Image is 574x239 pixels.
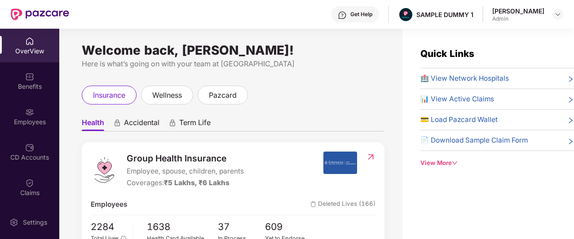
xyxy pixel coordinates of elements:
img: svg+xml;base64,PHN2ZyBpZD0iRHJvcGRvd24tMzJ4MzIiIHhtbG5zPSJodHRwOi8vd3d3LnczLm9yZy8yMDAwL3N2ZyIgd2... [554,11,561,18]
span: Employees [91,199,127,210]
div: Admin [492,15,544,22]
img: insurerIcon [323,152,357,174]
div: animation [113,119,121,127]
span: 609 [265,220,313,235]
span: 📄 Download Sample Claim Form [420,135,528,146]
span: Accidental [124,118,159,131]
span: 1638 [147,220,218,235]
img: svg+xml;base64,PHN2ZyBpZD0iQ0RfQWNjb3VudHMiIGRhdGEtbmFtZT0iQ0QgQWNjb3VudHMiIHhtbG5zPSJodHRwOi8vd3... [25,143,34,152]
img: svg+xml;base64,PHN2ZyBpZD0iSG9tZSIgeG1sbnM9Imh0dHA6Ly93d3cudzMub3JnLzIwMDAvc3ZnIiB3aWR0aD0iMjAiIG... [25,37,34,46]
span: right [567,137,574,146]
img: RedirectIcon [366,152,375,161]
img: svg+xml;base64,PHN2ZyBpZD0iSGVscC0zMngzMiIgeG1sbnM9Imh0dHA6Ly93d3cudzMub3JnLzIwMDAvc3ZnIiB3aWR0aD... [338,11,347,20]
div: Coverages: [127,178,244,188]
img: logo [91,156,118,183]
span: Health [82,118,104,131]
div: SAMPLE DUMMY 1 [416,10,473,19]
span: Term Life [179,118,211,131]
span: insurance [93,90,125,101]
span: 2284 [91,220,126,235]
span: 📊 View Active Claims [420,94,494,104]
img: svg+xml;base64,PHN2ZyBpZD0iQmVuZWZpdHMiIHhtbG5zPSJodHRwOi8vd3d3LnczLm9yZy8yMDAwL3N2ZyIgd2lkdGg9Ij... [25,72,34,81]
img: Pazcare_Alternative_logo-01-01.png [399,8,412,21]
img: svg+xml;base64,PHN2ZyBpZD0iU2V0dGluZy0yMHgyMCIgeG1sbnM9Imh0dHA6Ly93d3cudzMub3JnLzIwMDAvc3ZnIiB3aW... [9,218,18,227]
div: View More [420,158,574,168]
img: svg+xml;base64,PHN2ZyBpZD0iRW1wbG95ZWVzIiB4bWxucz0iaHR0cDovL3d3dy53My5vcmcvMjAwMC9zdmciIHdpZHRoPS... [25,108,34,117]
div: [PERSON_NAME] [492,7,544,15]
span: Group Health Insurance [127,152,244,165]
img: deleteIcon [310,201,316,207]
span: right [567,116,574,125]
div: Welcome back, [PERSON_NAME]! [82,47,384,54]
span: 💳 Load Pazcard Wallet [420,114,498,125]
span: Deleted Lives (166) [310,199,375,210]
img: svg+xml;base64,PHN2ZyBpZD0iQ2xhaW0iIHhtbG5zPSJodHRwOi8vd3d3LnczLm9yZy8yMDAwL3N2ZyIgd2lkdGg9IjIwIi... [25,178,34,187]
span: 🏥 View Network Hospitals [420,73,509,84]
span: ₹5 Lakhs, ₹6 Lakhs [164,178,230,187]
span: Employee, spouse, children, parents [127,166,244,177]
div: animation [168,119,177,127]
span: Quick Links [420,48,474,59]
div: Get Help [350,11,372,18]
span: right [567,75,574,84]
div: Here is what’s going on with your team at [GEOGRAPHIC_DATA] [82,58,384,70]
div: Settings [20,218,50,227]
span: wellness [152,90,182,101]
img: New Pazcare Logo [11,9,69,20]
span: right [567,96,574,104]
span: down [452,160,458,166]
span: 37 [218,220,265,235]
span: pazcard [209,90,237,101]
